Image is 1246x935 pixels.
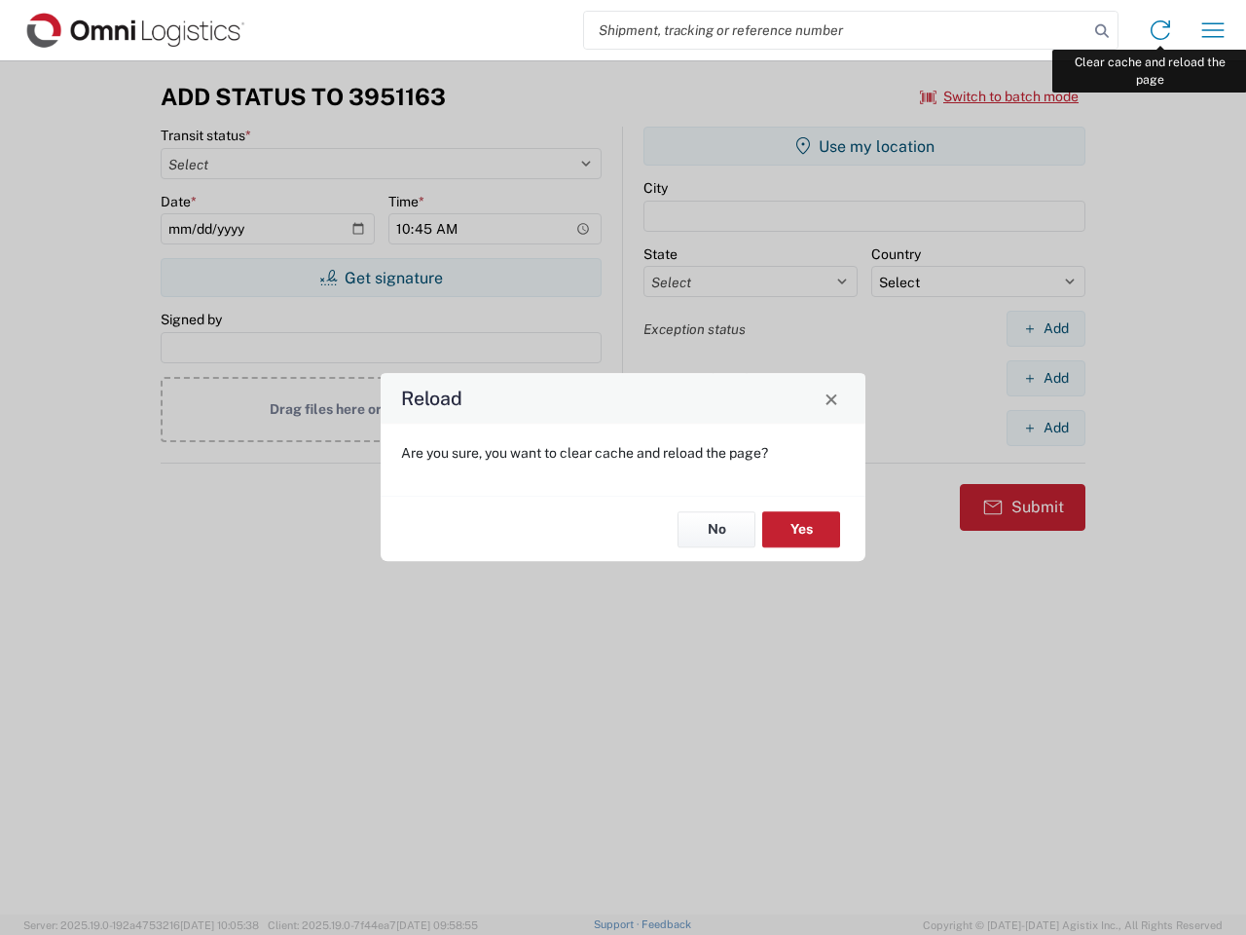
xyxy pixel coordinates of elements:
button: Close [818,385,845,412]
h4: Reload [401,385,462,413]
p: Are you sure, you want to clear cache and reload the page? [401,444,845,462]
button: No [678,511,755,547]
input: Shipment, tracking or reference number [584,12,1088,49]
button: Yes [762,511,840,547]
